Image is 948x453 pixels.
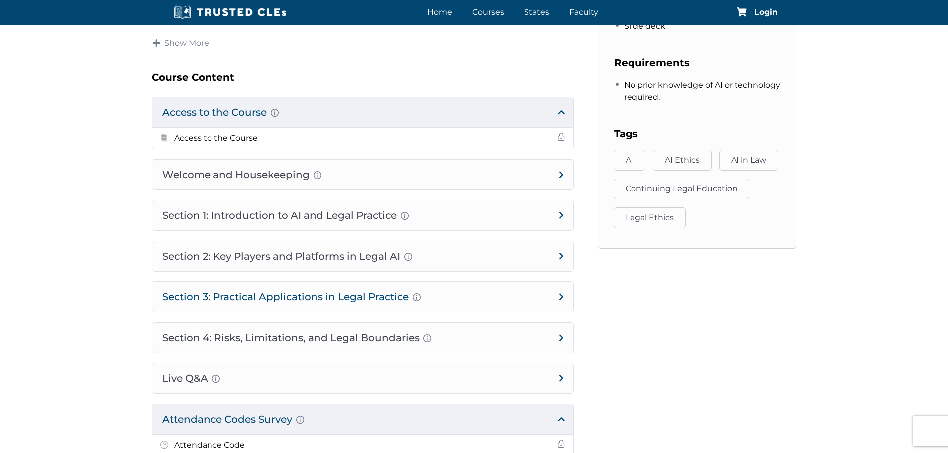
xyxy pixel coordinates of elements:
a: Home [425,5,455,19]
a: AI Ethics [653,150,712,171]
a: Show More [152,37,210,49]
a: Faculty [567,5,601,19]
h5: Attendance Code [174,439,245,452]
h4: Live Q&A [152,363,573,393]
h4: Attendance Codes Survey [152,404,573,434]
h4: Section 1: Introduction to AI and Legal Practice [152,200,573,230]
h4: Section 3: Practical Applications in Legal Practice [152,282,573,312]
a: Continuing Legal Education [614,179,749,199]
span: Show More [164,38,209,49]
h3: Tags [614,126,780,142]
a: AI in Law [719,150,778,171]
h4: Access to the Course [152,97,573,127]
span: Slide deck [624,20,665,33]
img: Trusted CLEs [171,5,290,20]
span: No prior knowledge of AI or technology required. [624,79,780,104]
h4: Section 2: Key Players and Platforms in Legal AI [152,241,573,271]
a: Login [754,8,778,16]
a: Legal Ethics [614,207,686,228]
h4: Section 4: Risks, Limitations, and Legal Boundaries [152,323,573,353]
h4: Welcome and Housekeeping [152,160,573,189]
a: AI [614,150,645,171]
h5: Access to the Course [174,132,258,145]
a: Courses [470,5,507,19]
h3: Course Content [152,69,574,85]
h3: Requirements [614,55,780,71]
a: States [522,5,552,19]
